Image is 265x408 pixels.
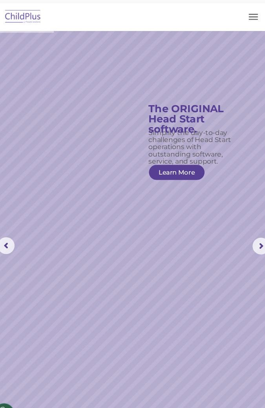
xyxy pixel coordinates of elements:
[148,162,199,177] a: Learn More
[147,129,225,162] rs-layer: Simplify the day-to-day challenges of Head Start operations with outstanding software, service, a...
[3,384,22,404] button: Cookies Settings
[112,52,136,58] span: Last name
[112,84,145,90] span: Phone number
[147,106,230,134] rs-layer: The ORIGINAL Head Start software.
[12,15,49,34] img: ChildPlus by Procare Solutions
